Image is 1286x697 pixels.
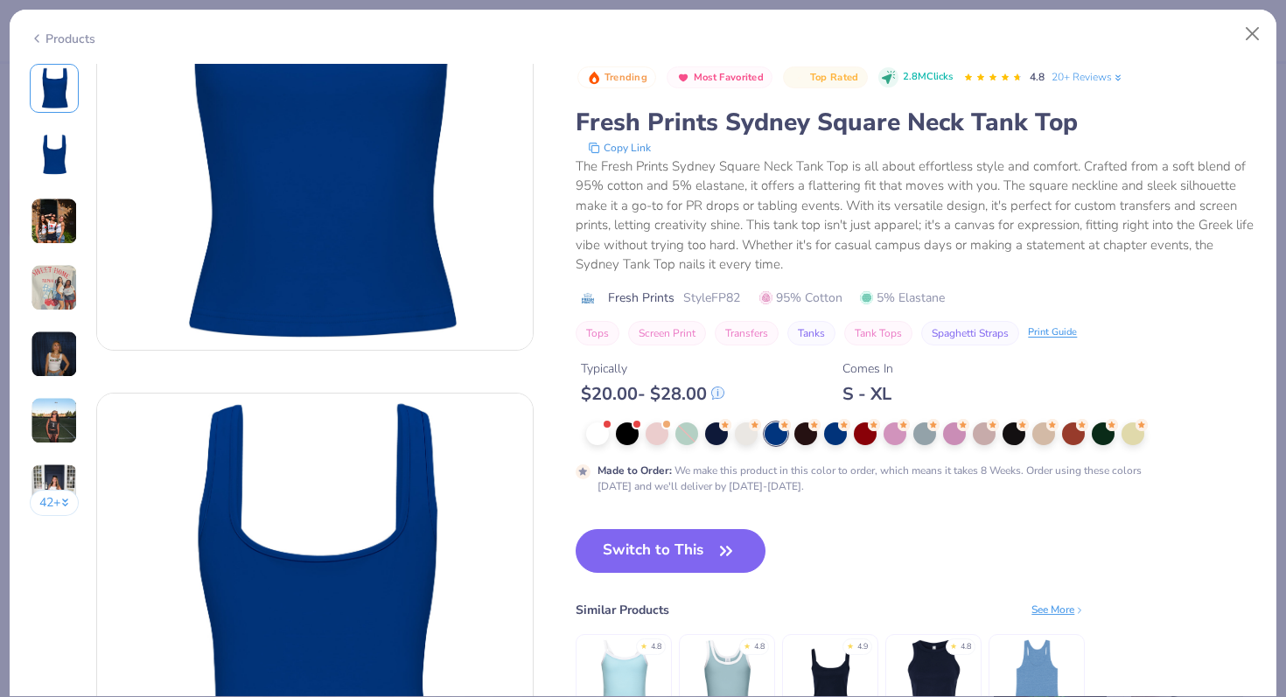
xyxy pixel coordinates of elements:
div: 4.8 [754,641,765,653]
div: Typically [581,359,724,378]
span: Style FP82 [683,289,740,307]
a: 20+ Reviews [1052,69,1124,85]
button: Close [1236,17,1269,51]
div: ★ [950,641,957,648]
div: 4.8 Stars [963,64,1023,92]
img: User generated content [31,331,78,378]
img: Back [33,134,75,176]
img: User generated content [31,264,78,311]
button: Spaghetti Straps [921,321,1019,345]
div: ★ [744,641,751,648]
div: Print Guide [1028,325,1077,340]
button: Screen Print [628,321,706,345]
button: copy to clipboard [583,139,656,157]
div: ★ [640,641,647,648]
div: Similar Products [576,601,669,619]
div: The Fresh Prints Sydney Square Neck Tank Top is all about effortless style and comfort. Crafted f... [576,157,1256,275]
img: User generated content [31,397,78,444]
div: See More [1031,602,1085,617]
span: 2.8M Clicks [903,70,953,85]
button: Switch to This [576,529,765,573]
button: Tank Tops [844,321,912,345]
div: ★ [847,641,854,648]
div: 4.8 [651,641,661,653]
strong: Made to Order : [598,464,672,477]
span: 95% Cotton [759,289,842,307]
div: $ 20.00 - $ 28.00 [581,383,724,405]
button: Tops [576,321,619,345]
img: Trending sort [587,71,601,85]
button: Tanks [787,321,835,345]
img: Most Favorited sort [676,71,690,85]
div: 4.8 [961,641,971,653]
div: Products [30,30,95,48]
div: Fresh Prints Sydney Square Neck Tank Top [576,106,1256,139]
img: Front [33,67,75,109]
div: Comes In [842,359,893,378]
button: Badge Button [667,66,772,89]
span: 4.8 [1030,70,1045,84]
div: 4.9 [857,641,868,653]
div: S - XL [842,383,893,405]
span: Most Favorited [694,73,764,82]
button: 42+ [30,490,80,516]
span: Top Rated [810,73,859,82]
button: Transfers [715,321,779,345]
span: Trending [605,73,647,82]
button: Badge Button [577,66,656,89]
button: Badge Button [783,66,867,89]
span: 5% Elastane [860,289,945,307]
img: brand logo [576,291,599,305]
img: Top Rated sort [793,71,807,85]
span: Fresh Prints [608,289,674,307]
img: User generated content [31,198,78,245]
div: We make this product in this color to order, which means it takes 8 Weeks. Order using these colo... [598,463,1175,494]
img: User generated content [31,464,78,511]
